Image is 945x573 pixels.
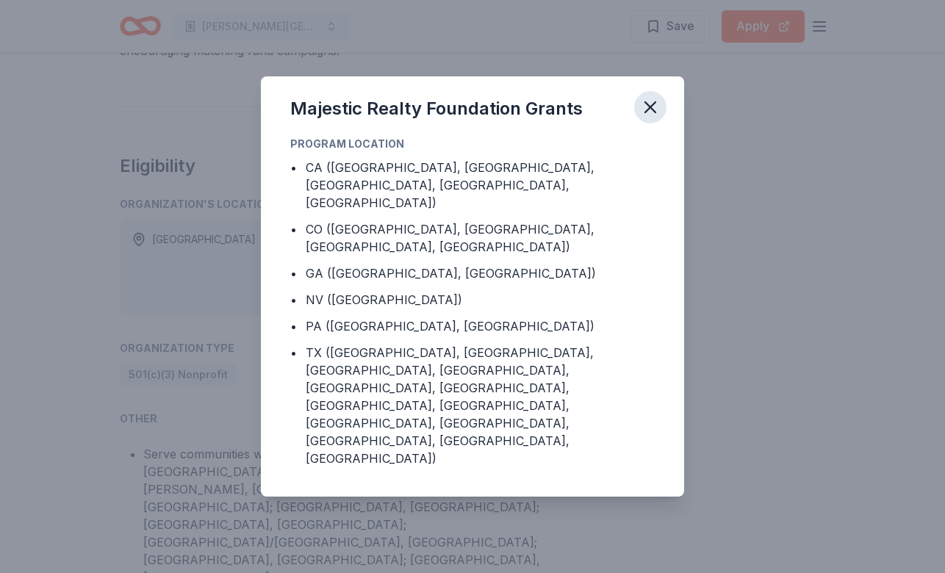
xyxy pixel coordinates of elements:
div: PA ([GEOGRAPHIC_DATA], [GEOGRAPHIC_DATA]) [306,317,594,335]
div: TX ([GEOGRAPHIC_DATA], [GEOGRAPHIC_DATA], [GEOGRAPHIC_DATA], [GEOGRAPHIC_DATA], [GEOGRAPHIC_DATA]... [306,344,655,467]
div: • [290,291,297,309]
div: • [290,264,297,282]
div: NV ([GEOGRAPHIC_DATA]) [306,291,462,309]
div: GA ([GEOGRAPHIC_DATA], [GEOGRAPHIC_DATA]) [306,264,596,282]
div: • [290,344,297,361]
div: CA ([GEOGRAPHIC_DATA], [GEOGRAPHIC_DATA], [GEOGRAPHIC_DATA], [GEOGRAPHIC_DATA], [GEOGRAPHIC_DATA]) [306,159,655,212]
div: Program Location [290,135,655,153]
div: CO ([GEOGRAPHIC_DATA], [GEOGRAPHIC_DATA], [GEOGRAPHIC_DATA], [GEOGRAPHIC_DATA]) [306,220,655,256]
div: • [290,317,297,335]
div: • [290,220,297,238]
div: • [290,159,297,176]
div: Majestic Realty Foundation Grants [290,97,583,120]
